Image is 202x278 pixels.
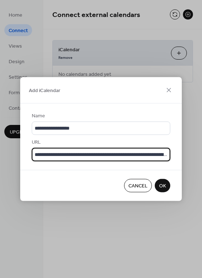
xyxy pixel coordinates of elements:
button: Cancel [124,179,152,192]
div: Name [32,112,169,120]
span: Cancel [128,182,148,190]
span: OK [159,182,166,190]
button: OK [155,179,170,192]
div: URL [32,139,169,146]
span: Add iCalendar [29,87,60,95]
